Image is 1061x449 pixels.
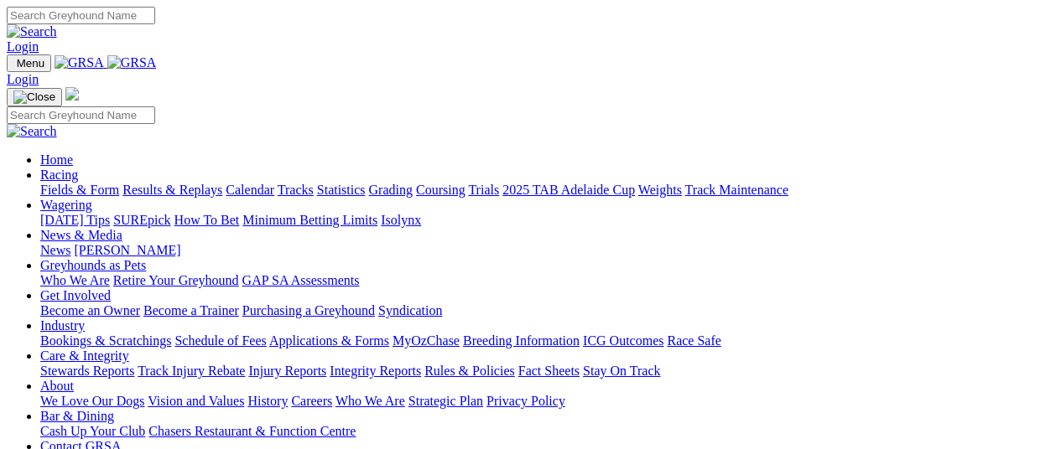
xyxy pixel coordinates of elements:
a: Syndication [378,303,442,317]
a: Industry [40,318,85,333]
a: Retire Your Greyhound [113,273,239,287]
a: Integrity Reports [330,364,421,378]
a: Careers [291,394,332,408]
div: Wagering [40,213,1054,228]
img: Search [7,124,57,139]
a: Results & Replays [122,183,222,197]
a: Chasers Restaurant & Function Centre [148,424,356,438]
a: Stay On Track [583,364,660,378]
a: Fields & Form [40,183,119,197]
a: Stewards Reports [40,364,134,378]
a: Minimum Betting Limits [242,213,377,227]
a: History [247,394,288,408]
a: Privacy Policy [486,394,565,408]
a: Weights [638,183,682,197]
div: News & Media [40,243,1054,258]
a: Coursing [416,183,465,197]
button: Toggle navigation [7,88,62,106]
a: How To Bet [174,213,240,227]
a: GAP SA Assessments [242,273,360,287]
a: Login [7,39,39,54]
a: Greyhounds as Pets [40,258,146,272]
a: Racing [40,168,78,182]
a: About [40,379,74,393]
a: Home [40,152,73,167]
img: Search [7,24,57,39]
a: Cash Up Your Club [40,424,145,438]
a: Vision and Values [148,394,244,408]
div: Industry [40,333,1054,348]
a: Strategic Plan [408,394,483,408]
a: SUREpick [113,213,170,227]
a: MyOzChase [393,333,460,348]
span: Menu [17,57,44,70]
a: Who We Are [335,394,405,408]
a: Get Involved [40,288,111,302]
a: 2025 TAB Adelaide Cup [502,183,635,197]
a: Calendar [226,183,274,197]
a: Applications & Forms [269,333,389,348]
a: ICG Outcomes [583,333,663,348]
a: Become a Trainer [143,303,239,317]
a: Schedule of Fees [174,333,266,348]
a: Bookings & Scratchings [40,333,171,348]
div: Bar & Dining [40,424,1054,439]
a: News [40,243,70,257]
a: Bar & Dining [40,409,114,423]
input: Search [7,7,155,24]
img: Close [13,90,55,104]
a: Who We Are [40,273,110,287]
a: Wagering [40,198,92,212]
div: Care & Integrity [40,364,1054,379]
img: GRSA [107,55,157,70]
a: Care & Integrity [40,348,129,363]
a: Isolynx [381,213,421,227]
a: [DATE] Tips [40,213,110,227]
input: Search [7,106,155,124]
a: [PERSON_NAME] [74,243,180,257]
img: logo-grsa-white.png [65,87,79,101]
a: Tracks [278,183,314,197]
a: Fact Sheets [518,364,580,378]
a: We Love Our Dogs [40,394,144,408]
a: Rules & Policies [424,364,515,378]
a: Statistics [317,183,366,197]
div: Racing [40,183,1054,198]
a: Login [7,72,39,86]
a: Injury Reports [248,364,326,378]
button: Toggle navigation [7,54,51,72]
a: Become an Owner [40,303,140,317]
a: Trials [468,183,499,197]
a: Track Maintenance [685,183,788,197]
div: About [40,394,1054,409]
div: Greyhounds as Pets [40,273,1054,288]
a: Track Injury Rebate [138,364,245,378]
div: Get Involved [40,303,1054,318]
a: Purchasing a Greyhound [242,303,375,317]
a: Grading [369,183,413,197]
a: Breeding Information [463,333,580,348]
img: GRSA [55,55,104,70]
a: News & Media [40,228,122,242]
a: Race Safe [667,333,720,348]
